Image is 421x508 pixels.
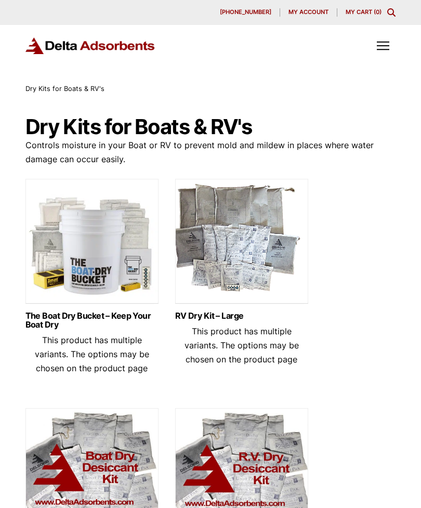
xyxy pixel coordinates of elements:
img: Delta Adsorbents [25,37,155,55]
span: This product has multiple variants. The options may be chosen on the product page [185,326,299,364]
img: The Boat Dry Bucket [25,179,159,309]
a: My account [280,8,337,17]
a: My Cart (0) [346,8,381,16]
div: Toggle Modal Content [387,8,396,17]
span: This product has multiple variants. The options may be chosen on the product page [35,335,149,373]
span: Dry Kits for Boats & RV's [25,85,104,93]
span: 0 [376,8,379,16]
h1: Dry Kits for Boats & RV's [25,115,396,138]
a: The Boat Dry Bucket – Keep Your Boat Dry [25,311,159,329]
span: [PHONE_NUMBER] [220,9,271,15]
p: Controls moisture in your Boat or RV to prevent mold and mildew in places where water damage can ... [25,138,396,166]
a: RV Dry Kit – Large [175,311,308,320]
span: My account [288,9,328,15]
div: Toggle Off Canvas Content [371,33,396,58]
a: [PHONE_NUMBER] [212,8,280,17]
